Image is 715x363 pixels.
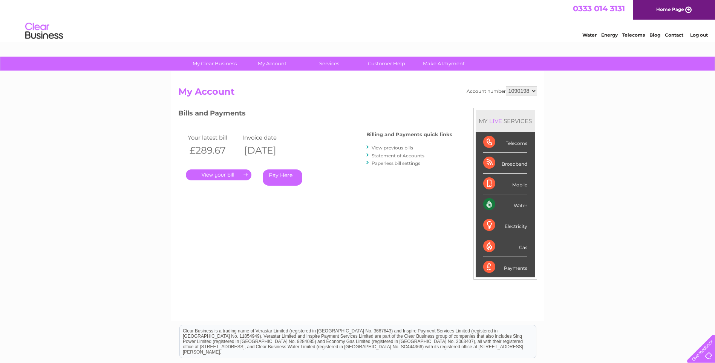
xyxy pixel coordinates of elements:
[483,236,527,257] div: Gas
[372,145,413,151] a: View previous bills
[366,132,452,137] h4: Billing and Payments quick links
[483,132,527,153] div: Telecoms
[178,86,537,101] h2: My Account
[483,257,527,277] div: Payments
[241,57,303,71] a: My Account
[180,4,536,37] div: Clear Business is a trading name of Verastar Limited (registered in [GEOGRAPHIC_DATA] No. 3667643...
[25,20,63,43] img: logo.png
[240,132,295,143] td: Invoice date
[298,57,360,71] a: Services
[483,194,527,215] div: Water
[488,117,504,125] div: LIVE
[467,86,537,95] div: Account number
[483,174,527,194] div: Mobile
[263,169,302,186] a: Pay Here
[186,169,251,180] a: .
[622,32,645,38] a: Telecoms
[413,57,475,71] a: Make A Payment
[483,215,527,236] div: Electricity
[178,108,452,121] h3: Bills and Payments
[186,132,240,143] td: Your latest bill
[483,153,527,174] div: Broadband
[601,32,618,38] a: Energy
[649,32,660,38] a: Blog
[665,32,683,38] a: Contact
[372,160,420,166] a: Paperless bill settings
[240,143,295,158] th: [DATE]
[582,32,597,38] a: Water
[355,57,418,71] a: Customer Help
[573,4,625,13] a: 0333 014 3131
[690,32,708,38] a: Log out
[184,57,246,71] a: My Clear Business
[372,153,424,158] a: Statement of Accounts
[476,110,535,132] div: MY SERVICES
[186,143,240,158] th: £289.67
